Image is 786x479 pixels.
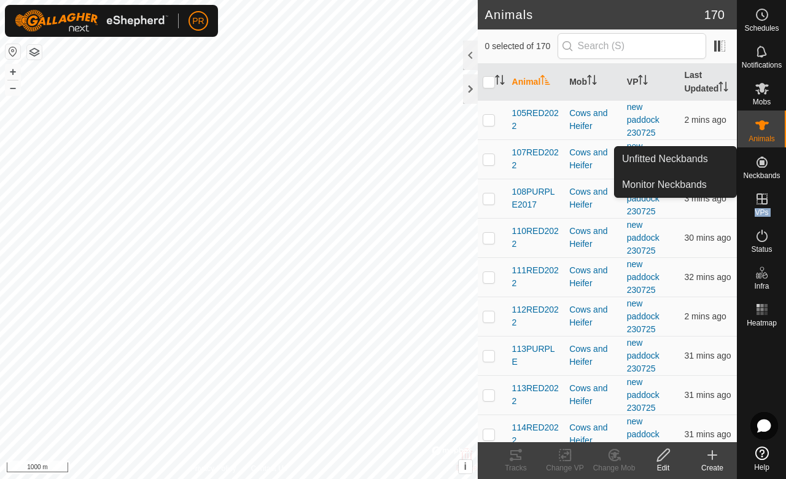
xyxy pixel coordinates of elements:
[512,343,560,368] span: 113PURPLE
[615,173,736,197] a: Monitor Neckbands
[627,259,660,295] a: new paddock 230725
[27,45,42,60] button: Map Layers
[251,463,287,474] a: Contact Us
[684,351,731,360] span: 26 Aug 2025, 8:36 am
[684,390,731,400] span: 26 Aug 2025, 8:35 am
[6,64,20,79] button: +
[512,225,560,251] span: 110RED2022
[569,107,617,133] div: Cows and Heifer
[627,220,660,255] a: new paddock 230725
[627,416,660,452] a: new paddock 230725
[684,115,726,125] span: 26 Aug 2025, 9:04 am
[587,77,597,87] p-sorticon: Activate to sort
[754,282,769,290] span: Infra
[737,442,786,476] a: Help
[495,77,505,87] p-sorticon: Activate to sort
[742,61,782,69] span: Notifications
[615,147,736,171] a: Unfitted Neckbands
[622,64,680,101] th: VP
[743,172,780,179] span: Neckbands
[190,463,236,474] a: Privacy Policy
[684,311,726,321] span: 26 Aug 2025, 9:04 am
[512,185,560,211] span: 108PURPLE2017
[622,177,707,192] span: Monitor Neckbands
[627,102,660,138] a: new paddock 230725
[569,225,617,251] div: Cows and Heifer
[512,303,560,329] span: 112RED2022
[688,462,737,473] div: Create
[192,15,204,28] span: PR
[512,382,560,408] span: 113RED2022
[540,462,589,473] div: Change VP
[622,152,708,166] span: Unfitted Neckbands
[569,343,617,368] div: Cows and Heifer
[755,209,768,216] span: VPs
[569,303,617,329] div: Cows and Heifer
[512,421,560,447] span: 114RED2022
[684,193,726,203] span: 26 Aug 2025, 9:04 am
[753,98,771,106] span: Mobs
[589,462,639,473] div: Change Mob
[15,10,168,32] img: Gallagher Logo
[540,77,550,87] p-sorticon: Activate to sort
[459,460,472,473] button: i
[512,264,560,290] span: 111RED2022
[744,25,779,32] span: Schedules
[747,319,777,327] span: Heatmap
[638,77,648,87] p-sorticon: Activate to sort
[569,382,617,408] div: Cows and Heifer
[679,64,737,101] th: Last Updated
[569,185,617,211] div: Cows and Heifer
[512,107,560,133] span: 105RED2022
[704,6,725,24] span: 170
[684,429,731,439] span: 26 Aug 2025, 8:35 am
[485,40,558,53] span: 0 selected of 170
[569,264,617,290] div: Cows and Heifer
[749,135,775,142] span: Animals
[751,246,772,253] span: Status
[684,233,731,243] span: 26 Aug 2025, 8:37 am
[627,298,660,334] a: new paddock 230725
[485,7,704,22] h2: Animals
[569,421,617,447] div: Cows and Heifer
[718,84,728,93] p-sorticon: Activate to sort
[627,181,660,216] a: new paddock 230725
[464,461,466,472] span: i
[627,338,660,373] a: new paddock 230725
[569,146,617,172] div: Cows and Heifer
[627,377,660,413] a: new paddock 230725
[639,462,688,473] div: Edit
[512,146,560,172] span: 107RED2022
[6,44,20,59] button: Reset Map
[507,64,565,101] th: Animal
[6,80,20,95] button: –
[558,33,706,59] input: Search (S)
[564,64,622,101] th: Mob
[684,272,731,282] span: 26 Aug 2025, 8:35 am
[754,464,769,471] span: Help
[627,141,660,177] a: new paddock 230725
[491,462,540,473] div: Tracks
